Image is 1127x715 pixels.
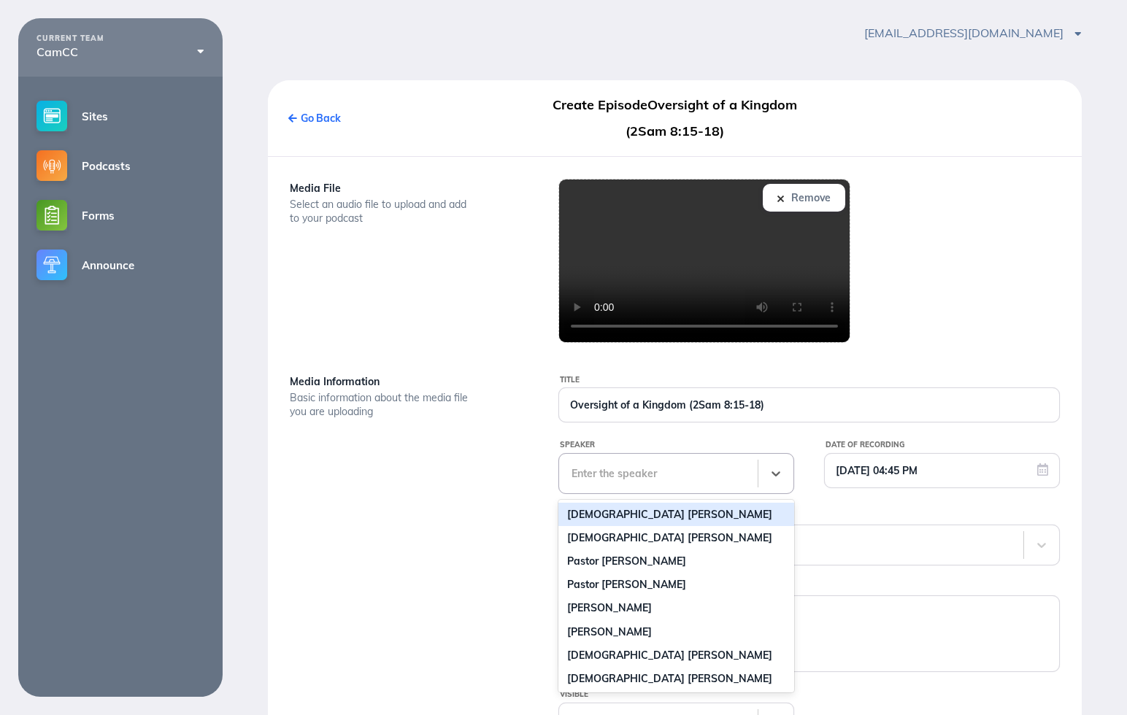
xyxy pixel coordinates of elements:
button: Remove [763,184,845,212]
img: forms-small@2x.png [36,200,67,231]
div: Pastor [PERSON_NAME] [558,549,794,573]
div: [DEMOGRAPHIC_DATA] [PERSON_NAME] [558,667,794,690]
div: CURRENT TEAM [36,34,204,43]
div: Media File [290,179,522,198]
img: icon-close-x-dark@2x.png [777,196,784,202]
div: Select an audio file to upload and add to your podcast [290,198,472,225]
div: CamCC [36,45,204,58]
div: [DEMOGRAPHIC_DATA] [PERSON_NAME] [558,526,794,549]
div: [DEMOGRAPHIC_DATA] [PERSON_NAME] [558,690,794,714]
input: New Episode Title [559,388,1059,422]
div: Date of Recording [826,437,1060,453]
div: Basic information about the media file you are uploading [290,391,472,419]
a: Podcasts [18,141,223,190]
div: Visible [560,687,794,703]
div: [DEMOGRAPHIC_DATA] [PERSON_NAME] [558,643,794,667]
div: Create EpisodeOversight of a Kingdom (2Sam 8:15-18) [546,92,804,144]
div: Description [560,580,1060,596]
div: Pastor [PERSON_NAME] [558,573,794,596]
img: sites-small@2x.png [36,101,67,131]
span: [EMAIL_ADDRESS][DOMAIN_NAME] [864,26,1082,40]
img: announce-small@2x.png [36,250,67,280]
div: Media Information [290,372,522,391]
a: Go Back [288,112,341,125]
div: [PERSON_NAME] [558,596,794,619]
div: [PERSON_NAME] [558,620,794,643]
div: Title [560,372,1060,388]
div: [DEMOGRAPHIC_DATA] [PERSON_NAME] [558,503,794,526]
a: Forms [18,190,223,240]
a: Sites [18,91,223,141]
div: Series [560,509,1060,525]
div: Speaker [560,437,794,453]
a: Announce [18,240,223,290]
img: podcasts-small@2x.png [36,150,67,181]
input: SpeakerEnter the speaker[DEMOGRAPHIC_DATA] [PERSON_NAME][DEMOGRAPHIC_DATA] [PERSON_NAME]Pastor [P... [572,468,574,479]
